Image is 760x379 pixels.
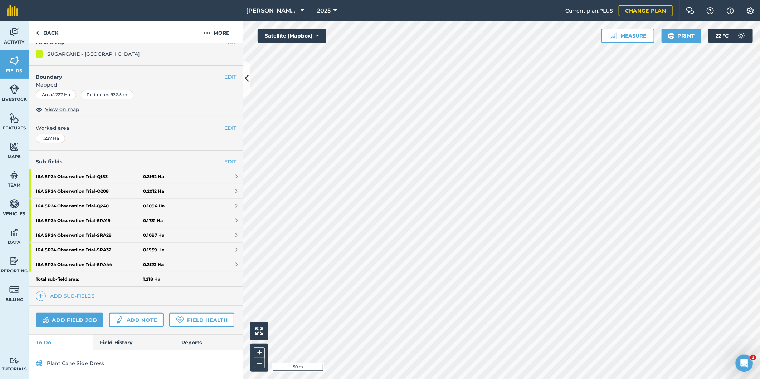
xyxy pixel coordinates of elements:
[29,335,93,350] a: To-Do
[29,228,243,242] a: 16A SP24 Observation Trial-SRA290.1097 Ha
[9,141,19,152] img: svg+xml;base64,PHN2ZyB4bWxucz0iaHR0cDovL3d3dy53My5vcmcvMjAwMC9zdmciIHdpZHRoPSI1NiIgaGVpZ2h0PSI2MC...
[29,184,243,198] a: 16A SP24 Observation Trial-Q2080.2012 Ha
[601,29,654,43] button: Measure
[9,358,19,364] img: svg+xml;base64,PD94bWwgdmVyc2lvbj0iMS4wIiBlbmNvZGluZz0idXRmLTgiPz4KPCEtLSBHZW5lcmF0b3I6IEFkb2JlIE...
[224,73,236,81] button: EDIT
[609,32,617,39] img: Ruler icon
[36,313,103,327] a: Add field job
[143,218,163,223] strong: 0.1731 Ha
[36,169,143,184] strong: 16A SP24 Observation Trial - Q183
[109,313,164,327] a: Add note
[36,134,65,143] div: 1.227 Ha
[254,358,265,368] button: –
[734,29,749,43] img: svg+xml;base64,PD94bWwgdmVyc2lvbj0iMS4wIiBlbmNvZGluZz0idXRmLTgiPz4KPCEtLSBHZW5lcmF0b3I6IEFkb2JlIE...
[47,50,140,58] div: SUGARCANE - [GEOGRAPHIC_DATA]
[29,81,243,89] span: Mapped
[662,29,702,43] button: Print
[42,316,49,324] img: svg+xml;base64,PD94bWwgdmVyc2lvbj0iMS4wIiBlbmNvZGluZz0idXRmLTgiPz4KPCEtLSBHZW5lcmF0b3I6IEFkb2JlIE...
[36,228,143,242] strong: 16A SP24 Observation Trial - SRA29
[29,169,243,184] a: 16A SP24 Observation Trial-Q1830.2162 Ha
[736,355,753,372] iframe: Intercom live chat
[727,6,734,15] img: svg+xml;base64,PHN2ZyB4bWxucz0iaHR0cDovL3d3dy53My5vcmcvMjAwMC9zdmciIHdpZHRoPSIxNyIgaGVpZ2h0PSIxNy...
[38,292,43,300] img: svg+xml;base64,PHN2ZyB4bWxucz0iaHR0cDovL3d3dy53My5vcmcvMjAwMC9zdmciIHdpZHRoPSIxNCIgaGVpZ2h0PSIyNC...
[9,55,19,66] img: svg+xml;base64,PHN2ZyB4bWxucz0iaHR0cDovL3d3dy53My5vcmcvMjAwMC9zdmciIHdpZHRoPSI1NiIgaGVpZ2h0PSI2MC...
[143,203,165,209] strong: 0.1094 Ha
[224,124,236,132] button: EDIT
[9,113,19,123] img: svg+xml;base64,PHN2ZyB4bWxucz0iaHR0cDovL3d3dy53My5vcmcvMjAwMC9zdmciIHdpZHRoPSI1NiIgaGVpZ2h0PSI2MC...
[619,5,673,16] a: Change plan
[708,29,753,43] button: 22 °C
[36,257,143,272] strong: 16A SP24 Observation Trial - SRA44
[255,327,263,335] img: Four arrows, one pointing top left, one top right, one bottom right and the last bottom left
[36,105,79,114] button: View on map
[204,29,211,37] img: svg+xml;base64,PHN2ZyB4bWxucz0iaHR0cDovL3d3dy53My5vcmcvMjAwMC9zdmciIHdpZHRoPSIyMCIgaGVpZ2h0PSIyNC...
[36,213,143,228] strong: 16A SP24 Observation Trial - SRA19
[36,90,76,99] div: Area : 1.227 Ha
[81,90,133,99] div: Perimeter : 932.5 m
[9,27,19,38] img: svg+xml;base64,PD94bWwgdmVyc2lvbj0iMS4wIiBlbmNvZGluZz0idXRmLTgiPz4KPCEtLSBHZW5lcmF0b3I6IEFkb2JlIE...
[36,105,42,114] img: svg+xml;base64,PHN2ZyB4bWxucz0iaHR0cDovL3d3dy53My5vcmcvMjAwMC9zdmciIHdpZHRoPSIxOCIgaGVpZ2h0PSIyNC...
[9,84,19,95] img: svg+xml;base64,PD94bWwgdmVyc2lvbj0iMS4wIiBlbmNvZGluZz0idXRmLTgiPz4KPCEtLSBHZW5lcmF0b3I6IEFkb2JlIE...
[143,232,164,238] strong: 0.1097 Ha
[143,262,164,267] strong: 0.2123 Ha
[29,257,243,272] a: 16A SP24 Observation Trial-SRA440.2123 Ha
[254,347,265,358] button: +
[29,158,243,166] h4: Sub-fields
[29,243,243,257] a: 16A SP24 Observation Trial-SRA320.1959 Ha
[143,174,164,179] strong: 0.2162 Ha
[143,247,164,253] strong: 0.1959 Ha
[174,335,243,350] a: Reports
[224,158,236,166] a: EDIT
[9,256,19,266] img: svg+xml;base64,PD94bWwgdmVyc2lvbj0iMS4wIiBlbmNvZGluZz0idXRmLTgiPz4KPCEtLSBHZW5lcmF0b3I6IEFkb2JlIE...
[36,29,39,37] img: svg+xml;base64,PHN2ZyB4bWxucz0iaHR0cDovL3d3dy53My5vcmcvMjAwMC9zdmciIHdpZHRoPSI5IiBoZWlnaHQ9IjI0Ii...
[746,7,755,14] img: A cog icon
[36,276,143,282] strong: Total sub-field area:
[9,227,19,238] img: svg+xml;base64,PD94bWwgdmVyc2lvbj0iMS4wIiBlbmNvZGluZz0idXRmLTgiPz4KPCEtLSBHZW5lcmF0b3I6IEFkb2JlIE...
[7,5,18,16] img: fieldmargin Logo
[258,29,326,43] button: Satellite (Mapbox)
[9,170,19,181] img: svg+xml;base64,PD94bWwgdmVyc2lvbj0iMS4wIiBlbmNvZGluZz0idXRmLTgiPz4KPCEtLSBHZW5lcmF0b3I6IEFkb2JlIE...
[317,6,331,15] span: 2025
[9,284,19,295] img: svg+xml;base64,PD94bWwgdmVyc2lvbj0iMS4wIiBlbmNvZGluZz0idXRmLTgiPz4KPCEtLSBHZW5lcmF0b3I6IEFkb2JlIE...
[246,6,298,15] span: [PERSON_NAME] Farming
[706,7,715,14] img: A question mark icon
[36,291,98,301] a: Add sub-fields
[190,21,243,43] button: More
[169,313,234,327] a: Field Health
[716,29,729,43] span: 22 ° C
[116,316,123,324] img: svg+xml;base64,PD94bWwgdmVyc2lvbj0iMS4wIiBlbmNvZGluZz0idXRmLTgiPz4KPCEtLSBHZW5lcmF0b3I6IEFkb2JlIE...
[29,199,243,213] a: 16A SP24 Observation Trial-Q2400.1094 Ha
[45,105,79,113] span: View on map
[143,276,160,282] strong: 1.218 Ha
[36,199,143,213] strong: 16A SP24 Observation Trial - Q240
[36,358,236,369] a: Plant Cane Side Dress
[143,188,164,194] strong: 0.2012 Ha
[686,7,695,14] img: Two speech bubbles overlapping with the left bubble in the forefront
[36,243,143,257] strong: 16A SP24 Observation Trial - SRA32
[668,31,675,40] img: svg+xml;base64,PHN2ZyB4bWxucz0iaHR0cDovL3d3dy53My5vcmcvMjAwMC9zdmciIHdpZHRoPSIxOSIgaGVpZ2h0PSIyNC...
[36,184,143,198] strong: 16A SP24 Observation Trial - Q208
[29,21,65,43] a: Back
[29,213,243,228] a: 16A SP24 Observation Trial-SRA190.1731 Ha
[750,355,756,360] span: 1
[9,198,19,209] img: svg+xml;base64,PD94bWwgdmVyc2lvbj0iMS4wIiBlbmNvZGluZz0idXRmLTgiPz4KPCEtLSBHZW5lcmF0b3I6IEFkb2JlIE...
[29,66,224,81] h4: Boundary
[93,335,174,350] a: Field History
[36,124,236,132] span: Worked area
[36,359,43,368] img: svg+xml;base64,PD94bWwgdmVyc2lvbj0iMS4wIiBlbmNvZGluZz0idXRmLTgiPz4KPCEtLSBHZW5lcmF0b3I6IEFkb2JlIE...
[565,7,613,15] span: Current plan : PLUS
